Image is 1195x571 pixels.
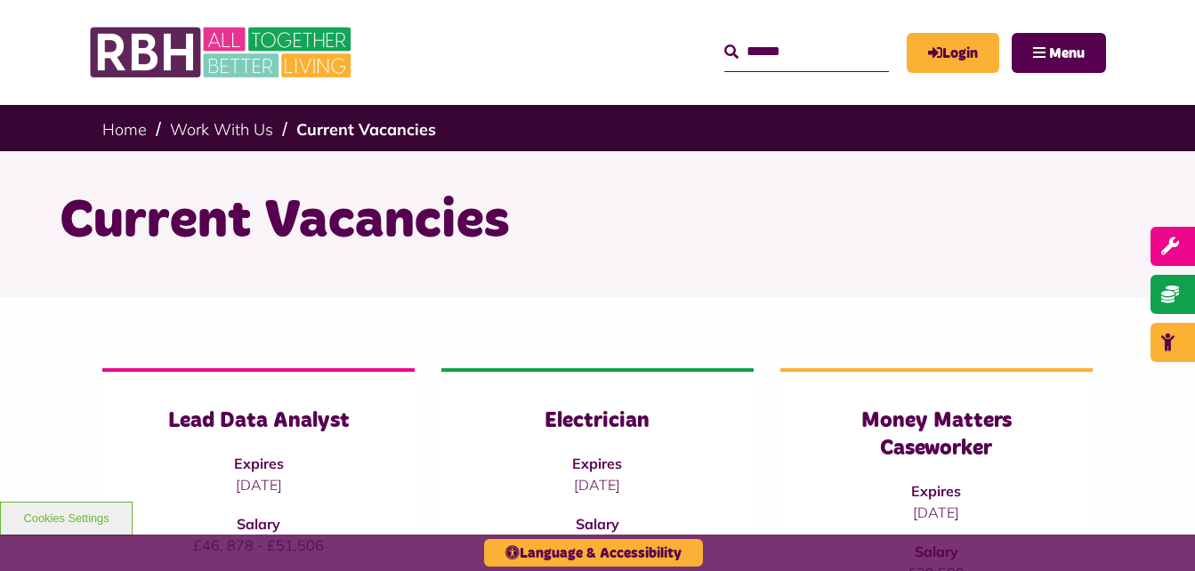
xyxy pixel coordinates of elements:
input: Search [724,33,889,71]
strong: Salary [576,515,619,533]
img: RBH [89,18,356,87]
strong: Expires [911,482,961,500]
a: Current Vacancies [296,119,436,140]
strong: Expires [234,454,284,472]
h3: Lead Data Analyst [138,407,379,435]
a: Home [102,119,147,140]
p: [DATE] [477,474,718,495]
a: MyRBH [907,33,999,73]
button: Language & Accessibility [484,539,703,567]
strong: Salary [237,515,280,533]
p: [DATE] [138,474,379,495]
h3: Electrician [477,407,718,435]
a: Work With Us [170,119,273,140]
p: [DATE] [816,502,1057,523]
button: Navigation [1012,33,1106,73]
iframe: Netcall Web Assistant for live chat [1115,491,1195,571]
span: Menu [1049,46,1085,60]
h1: Current Vacancies [60,187,1136,256]
h3: Money Matters Caseworker [816,407,1057,462]
strong: Expires [572,454,622,472]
